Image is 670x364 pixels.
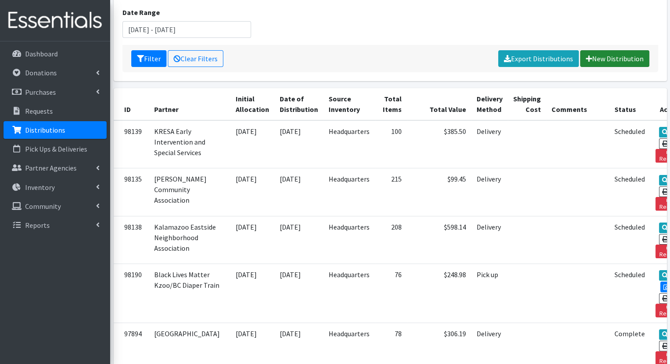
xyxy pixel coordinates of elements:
td: [PERSON_NAME] Community Association [149,168,230,216]
td: Headquarters [323,216,375,264]
td: [DATE] [230,216,274,264]
a: Community [4,197,107,215]
a: Dashboard [4,45,107,63]
td: 98139 [114,120,149,168]
td: KRESA Early Intervention and Special Services [149,120,230,168]
th: ID [114,88,149,120]
td: $385.50 [407,120,471,168]
td: [DATE] [230,264,274,323]
a: Clear Filters [168,50,223,67]
p: Distributions [25,126,65,134]
p: Inventory [25,183,55,192]
th: Initial Allocation [230,88,274,120]
td: Delivery [471,168,508,216]
td: $598.14 [407,216,471,264]
p: Partner Agencies [25,163,77,172]
td: Kalamazoo Eastside Neighborhood Association [149,216,230,264]
th: Source Inventory [323,88,375,120]
th: Status [609,88,650,120]
td: Headquarters [323,168,375,216]
td: 98135 [114,168,149,216]
label: Date Range [122,7,160,18]
td: 98138 [114,216,149,264]
p: Requests [25,107,53,115]
th: Shipping Cost [508,88,546,120]
td: 208 [375,216,407,264]
p: Purchases [25,88,56,97]
input: January 1, 2011 - December 31, 2011 [122,21,252,38]
td: Scheduled [609,168,650,216]
th: Comments [546,88,609,120]
p: Dashboard [25,49,58,58]
a: Requests [4,102,107,120]
a: Inventory [4,178,107,196]
p: Reports [25,221,50,230]
td: [DATE] [230,168,274,216]
td: Black Lives Matter Kzoo/BC Diaper Train [149,264,230,323]
td: Scheduled [609,216,650,264]
td: Delivery [471,120,508,168]
td: Headquarters [323,120,375,168]
img: HumanEssentials [4,6,107,35]
td: Scheduled [609,120,650,168]
td: [DATE] [274,120,323,168]
td: $99.45 [407,168,471,216]
td: 215 [375,168,407,216]
th: Total Value [407,88,471,120]
p: Pick Ups & Deliveries [25,145,87,153]
p: Donations [25,68,57,77]
a: Purchases [4,83,107,101]
a: New Distribution [580,50,649,67]
a: Export Distributions [498,50,579,67]
td: Pick up [471,264,508,323]
td: 98190 [114,264,149,323]
a: Partner Agencies [4,159,107,177]
td: $248.98 [407,264,471,323]
a: Donations [4,64,107,82]
a: Reports [4,216,107,234]
button: Filter [131,50,167,67]
a: Pick Ups & Deliveries [4,140,107,158]
td: [DATE] [274,264,323,323]
td: Delivery [471,216,508,264]
td: [DATE] [274,168,323,216]
th: Delivery Method [471,88,508,120]
td: Headquarters [323,264,375,323]
td: Scheduled [609,264,650,323]
a: Distributions [4,121,107,139]
th: Partner [149,88,230,120]
th: Date of Distribution [274,88,323,120]
th: Total Items [375,88,407,120]
td: 100 [375,120,407,168]
td: [DATE] [230,120,274,168]
td: 76 [375,264,407,323]
p: Community [25,202,61,211]
td: [DATE] [274,216,323,264]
